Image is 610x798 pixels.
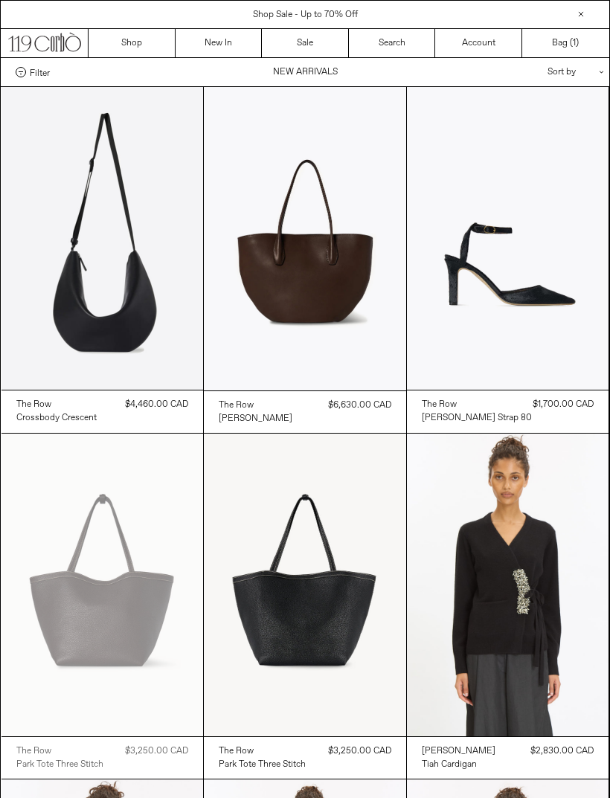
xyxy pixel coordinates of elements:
div: $6,630.00 CAD [328,399,391,412]
div: Tiah Cardigan [422,759,477,771]
div: [PERSON_NAME] [422,745,495,758]
a: The Row [422,398,532,411]
div: Crossbody Crescent [16,412,97,425]
div: $2,830.00 CAD [530,744,594,758]
a: [PERSON_NAME] [422,744,495,758]
div: $4,460.00 CAD [125,398,188,411]
img: The Row Crossbody Crescent in black [1,87,204,390]
div: [PERSON_NAME] Strap 80 [422,412,532,425]
div: [PERSON_NAME] [219,413,292,425]
div: The Row [16,399,51,411]
a: The Row [219,399,292,412]
img: The Row Park Tote Three Stitch [204,434,406,737]
div: Sort by [460,58,594,86]
a: Crossbody Crescent [16,411,97,425]
a: Search [349,29,436,57]
a: [PERSON_NAME] [219,412,292,425]
a: Account [435,29,522,57]
a: Sale [262,29,349,57]
img: Dries Van Noten Tiah Cardigan in black [407,434,609,736]
div: $1,700.00 CAD [533,398,594,411]
a: The Row [16,744,103,758]
a: Shop Sale - Up to 70% Off [253,9,358,21]
div: $3,250.00 CAD [125,744,188,758]
a: New In [176,29,263,57]
a: Shop [89,29,176,57]
a: [PERSON_NAME] Strap 80 [422,411,532,425]
img: The Row Alger Tote [204,87,406,390]
a: Park Tote Three Stitch [219,758,306,771]
a: The Row [219,744,306,758]
span: ) [573,36,579,50]
img: The Row Park Tote Three Stitch [1,434,204,736]
a: The Row [16,398,97,411]
span: Filter [30,67,50,77]
div: $3,250.00 CAD [328,744,391,758]
a: Bag () [522,29,609,57]
div: The Row [16,745,51,758]
a: Park Tote Three Stitch [16,758,103,771]
a: Tiah Cardigan [422,758,495,771]
div: The Row [219,745,254,758]
span: 1 [573,37,576,49]
div: The Row [219,399,254,412]
img: The Row Carla Ankle Strap [407,87,609,390]
div: The Row [422,399,457,411]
